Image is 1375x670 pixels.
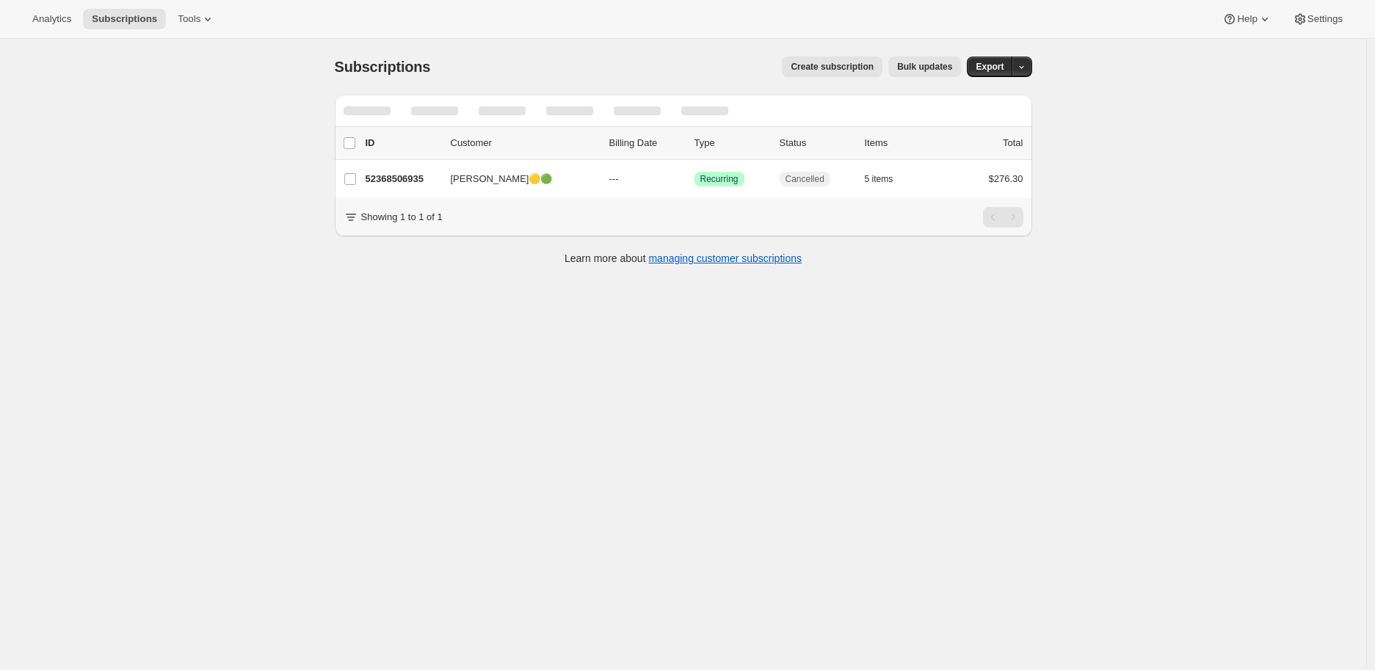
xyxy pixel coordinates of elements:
[32,13,71,25] span: Analytics
[786,173,824,185] span: Cancelled
[366,136,439,150] p: ID
[782,57,882,77] button: Create subscription
[694,136,768,150] div: Type
[983,207,1023,227] nav: Pagination
[366,172,439,186] p: 52368506935
[609,136,683,150] p: Billing Date
[335,59,431,75] span: Subscriptions
[451,172,553,186] span: [PERSON_NAME]🟡🟢
[897,61,952,73] span: Bulk updates
[1003,136,1023,150] p: Total
[1213,9,1280,29] button: Help
[178,13,200,25] span: Tools
[865,169,910,189] button: 5 items
[366,136,1023,150] div: IDCustomerBilling DateTypeStatusItemsTotal
[169,9,224,29] button: Tools
[83,9,166,29] button: Subscriptions
[648,252,802,264] a: managing customer subscriptions
[967,57,1012,77] button: Export
[888,57,961,77] button: Bulk updates
[780,136,853,150] p: Status
[989,173,1023,184] span: $276.30
[1237,13,1257,25] span: Help
[366,169,1023,189] div: 52368506935[PERSON_NAME]🟡🟢---SuccessRecurringCancelled5 items$276.30
[23,9,80,29] button: Analytics
[700,173,739,185] span: Recurring
[442,167,589,191] button: [PERSON_NAME]🟡🟢
[609,173,619,184] span: ---
[865,173,893,185] span: 5 items
[976,61,1004,73] span: Export
[92,13,157,25] span: Subscriptions
[565,251,802,266] p: Learn more about
[451,136,598,150] p: Customer
[865,136,938,150] div: Items
[1307,13,1343,25] span: Settings
[361,210,443,225] p: Showing 1 to 1 of 1
[1284,9,1352,29] button: Settings
[791,61,874,73] span: Create subscription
